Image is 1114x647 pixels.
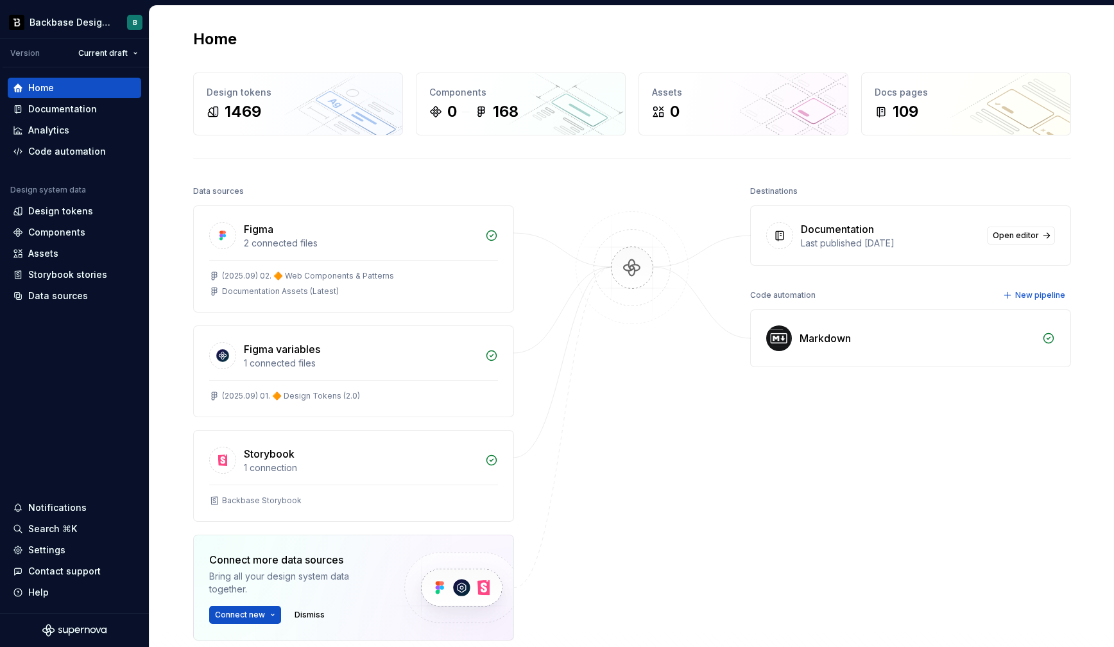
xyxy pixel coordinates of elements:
a: Storybook stories [8,264,141,285]
div: 1 connected files [244,357,477,370]
button: New pipeline [999,286,1071,304]
button: Notifications [8,497,141,518]
div: Assets [652,86,835,99]
div: Assets [28,247,58,260]
span: Open editor [993,230,1039,241]
a: Home [8,78,141,98]
div: 2 connected files [244,237,477,250]
div: Code automation [28,145,106,158]
div: Connect more data sources [209,552,382,567]
div: B [133,17,137,28]
img: ef5c8306-425d-487c-96cf-06dd46f3a532.png [9,15,24,30]
a: Assets0 [638,73,848,135]
div: Components [429,86,612,99]
div: Version [10,48,40,58]
div: Last published [DATE] [801,237,979,250]
div: Backbase Storybook [222,496,302,506]
div: (2025.09) 02. 🔶 Web Components & Patterns [222,271,394,281]
a: Storybook1 connectionBackbase Storybook [193,430,514,522]
div: Design tokens [28,205,93,218]
span: New pipeline [1015,290,1065,300]
svg: Supernova Logo [42,624,107,637]
span: Current draft [78,48,128,58]
div: Data sources [28,289,88,302]
div: Storybook [244,446,295,462]
div: Documentation Assets (Latest) [222,286,339,297]
div: Figma variables [244,341,320,357]
div: Documentation [801,221,874,237]
div: Components [28,226,85,239]
a: Design tokens1469 [193,73,403,135]
div: Design system data [10,185,86,195]
a: Components [8,222,141,243]
a: Settings [8,540,141,560]
div: Home [28,82,54,94]
a: Components0168 [416,73,626,135]
a: Analytics [8,120,141,141]
div: 109 [893,101,918,122]
button: Current draft [73,44,144,62]
div: 1 connection [244,462,477,474]
button: Backbase Design SystemB [3,8,146,36]
div: Destinations [750,182,798,200]
div: Bring all your design system data together. [209,570,382,596]
a: Design tokens [8,201,141,221]
div: Documentation [28,103,97,116]
button: Contact support [8,561,141,582]
a: Data sources [8,286,141,306]
div: Code automation [750,286,816,304]
div: 0 [447,101,457,122]
div: Search ⌘K [28,522,77,535]
div: Analytics [28,124,69,137]
div: Docs pages [875,86,1058,99]
div: Contact support [28,565,101,578]
a: Figma2 connected files(2025.09) 02. 🔶 Web Components & PatternsDocumentation Assets (Latest) [193,205,514,313]
a: Docs pages109 [861,73,1071,135]
div: Notifications [28,501,87,514]
div: Markdown [800,331,851,346]
div: Backbase Design System [30,16,112,29]
span: Connect new [215,610,265,620]
button: Help [8,582,141,603]
div: 0 [670,101,680,122]
div: 1469 [225,101,261,122]
a: Assets [8,243,141,264]
a: Open editor [987,227,1055,245]
button: Dismiss [289,606,330,624]
div: Help [28,586,49,599]
a: Code automation [8,141,141,162]
a: Figma variables1 connected files(2025.09) 01. 🔶 Design Tokens (2.0) [193,325,514,417]
div: 168 [493,101,518,122]
button: Connect new [209,606,281,624]
div: Settings [28,544,65,556]
span: Dismiss [295,610,325,620]
div: Storybook stories [28,268,107,281]
div: Design tokens [207,86,390,99]
a: Documentation [8,99,141,119]
div: Data sources [193,182,244,200]
h2: Home [193,29,237,49]
div: (2025.09) 01. 🔶 Design Tokens (2.0) [222,391,360,401]
button: Search ⌘K [8,519,141,539]
div: Figma [244,221,273,237]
